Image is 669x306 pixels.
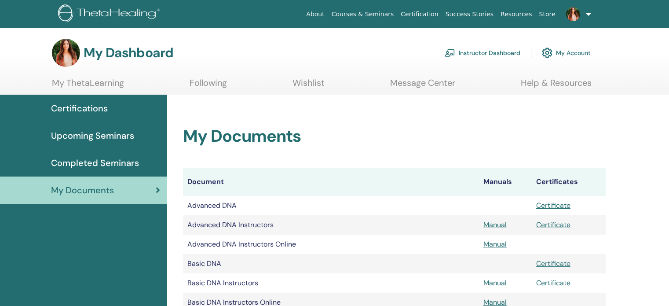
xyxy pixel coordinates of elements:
a: Store [536,6,559,22]
a: Help & Resources [521,77,592,95]
td: Basic DNA [183,254,479,273]
td: Basic DNA Instructors [183,273,479,293]
a: Certificate [536,278,570,288]
span: Certifications [51,102,108,115]
a: My ThetaLearning [52,77,124,95]
img: default.jpg [52,39,80,67]
a: Certificate [536,259,570,268]
a: Certificate [536,220,570,229]
span: My Documents [51,184,114,197]
a: About [303,6,328,22]
a: Success Stories [442,6,497,22]
a: Courses & Seminars [328,6,398,22]
a: Manual [483,220,507,229]
span: Completed Seminars [51,156,139,170]
a: Manual [483,240,507,249]
a: My Account [542,43,591,63]
a: Message Center [390,77,455,95]
th: Certificates [532,168,606,196]
td: Advanced DNA Instructors [183,215,479,235]
a: Certification [397,6,442,22]
a: Certificate [536,201,570,210]
img: logo.png [58,4,163,24]
a: Manual [483,278,507,288]
a: Instructor Dashboard [445,43,520,63]
th: Manuals [479,168,532,196]
th: Document [183,168,479,196]
td: Advanced DNA [183,196,479,215]
a: Resources [497,6,536,22]
td: Advanced DNA Instructors Online [183,235,479,254]
span: Upcoming Seminars [51,129,134,142]
a: Wishlist [292,77,325,95]
img: default.jpg [566,7,580,21]
img: cog.svg [542,45,552,60]
a: Following [190,77,227,95]
h3: My Dashboard [84,45,173,61]
h2: My Documents [183,126,606,147]
img: chalkboard-teacher.svg [445,49,455,57]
